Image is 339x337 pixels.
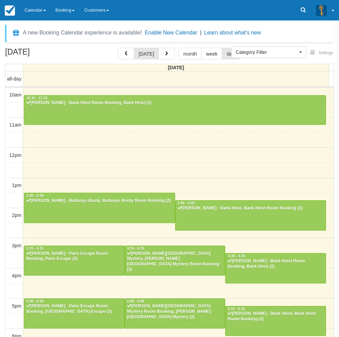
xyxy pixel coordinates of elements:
span: 3:30 - 4:30 [228,254,245,258]
img: A3 [316,5,327,16]
span: 10am [9,92,21,98]
span: [DATE] [168,65,184,70]
span: Settings [319,50,333,55]
div: [PERSON_NAME] - Paris Escape Room Booking, [GEOGRAPHIC_DATA] Escape (2) [26,304,123,314]
span: 5:15 - 6:15 [228,307,245,311]
button: week [201,48,222,59]
a: 3:30 - 4:30[PERSON_NAME] - Bank Heist Room Booking, Bank Heist (2) [225,253,326,283]
div: [PERSON_NAME] - Bank Heist, Bank Heist Room Booking (2) [177,206,324,211]
div: [PERSON_NAME][GEOGRAPHIC_DATA] Mystery, [PERSON_NAME][GEOGRAPHIC_DATA] Mystery Room Booking (2) [127,251,224,273]
span: 11am [9,122,21,128]
div: [PERSON_NAME] - Bellamys Booty, Bellamys Booty Room Booking (2) [26,198,173,204]
button: Category Filter [231,46,306,58]
div: [PERSON_NAME] - Bank Heist Room Booking, Bank Heist (2) [227,259,324,269]
span: 1pm [12,182,21,188]
div: A new Booking Calendar experience is available! [23,29,142,37]
span: 10:15 - 11:15 [26,96,47,100]
span: all-day [7,76,21,82]
button: day [222,48,239,59]
a: 1:30 - 2:30[PERSON_NAME] - Bellamys Booty, Bellamys Booty Room Booking (2) [24,193,175,223]
button: Settings [306,48,337,58]
span: 1:45 - 2:45 [178,201,195,205]
a: 1:45 - 2:45[PERSON_NAME] - Bank Heist, Bank Heist Room Booking (2) [175,200,326,230]
a: Learn about what's new [204,30,261,35]
span: 2pm [12,213,21,218]
span: 5:00 - 6:00 [127,299,144,303]
div: [PERSON_NAME] - Paris Escape Room Booking, Paris Escape (2) [26,251,123,262]
div: [PERSON_NAME] - Bank Heist Room Booking, Bank Heist (2) [26,100,324,106]
a: 3:15 - 4:15[PERSON_NAME] - Paris Escape Room Booking, Paris Escape (2) [24,246,125,276]
span: 3pm [12,243,21,248]
span: 3:15 - 4:15 [127,247,144,250]
span: 4pm [12,273,21,278]
span: 3:15 - 4:15 [26,247,44,250]
span: Category Filter [236,49,297,56]
img: checkfront-main-nav-mini-logo.png [5,5,15,16]
span: 1:30 - 2:30 [26,194,44,197]
a: 5:15 - 6:15[PERSON_NAME] - Bank Heist, Bank Heist Room Booking (2) [225,306,326,336]
button: month [179,48,202,59]
h2: [DATE] [5,48,91,60]
span: 5pm [12,303,21,309]
button: [DATE] [134,48,159,59]
div: [PERSON_NAME][GEOGRAPHIC_DATA] Mystery Room Booking, [PERSON_NAME][GEOGRAPHIC_DATA] Mystery (2) [127,304,224,320]
span: 12pm [9,152,21,158]
span: | [200,30,201,35]
button: Enable New Calendar [145,29,197,36]
div: [PERSON_NAME] - Bank Heist, Bank Heist Room Booking (2) [227,311,324,322]
a: 5:00 - 6:00[PERSON_NAME] - Paris Escape Room Booking, [GEOGRAPHIC_DATA] Escape (2) [24,298,125,328]
span: 5:00 - 6:00 [26,299,44,303]
a: 5:00 - 6:00[PERSON_NAME][GEOGRAPHIC_DATA] Mystery Room Booking, [PERSON_NAME][GEOGRAPHIC_DATA] My... [125,298,226,328]
a: 3:15 - 4:15[PERSON_NAME][GEOGRAPHIC_DATA] Mystery, [PERSON_NAME][GEOGRAPHIC_DATA] Mystery Room Bo... [125,246,226,276]
a: 10:15 - 11:15[PERSON_NAME] - Bank Heist Room Booking, Bank Heist (2) [24,95,326,125]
